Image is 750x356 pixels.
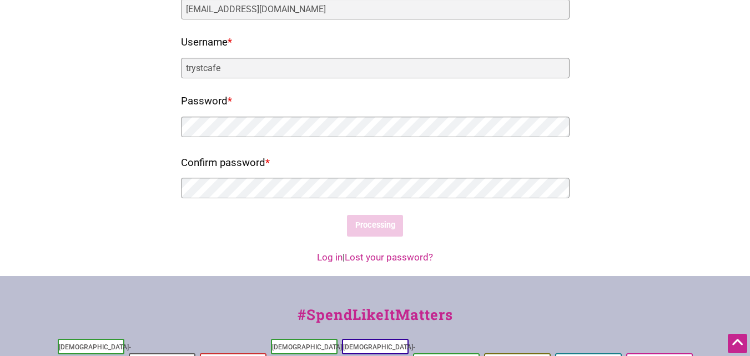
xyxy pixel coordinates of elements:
[181,33,232,52] label: Username
[181,92,232,111] label: Password
[317,252,343,263] a: Log in
[11,250,739,265] div: |
[345,252,433,263] a: Lost your password?
[347,215,403,237] input: Processing
[728,334,747,353] div: Scroll Back to Top
[181,154,270,173] label: Confirm password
